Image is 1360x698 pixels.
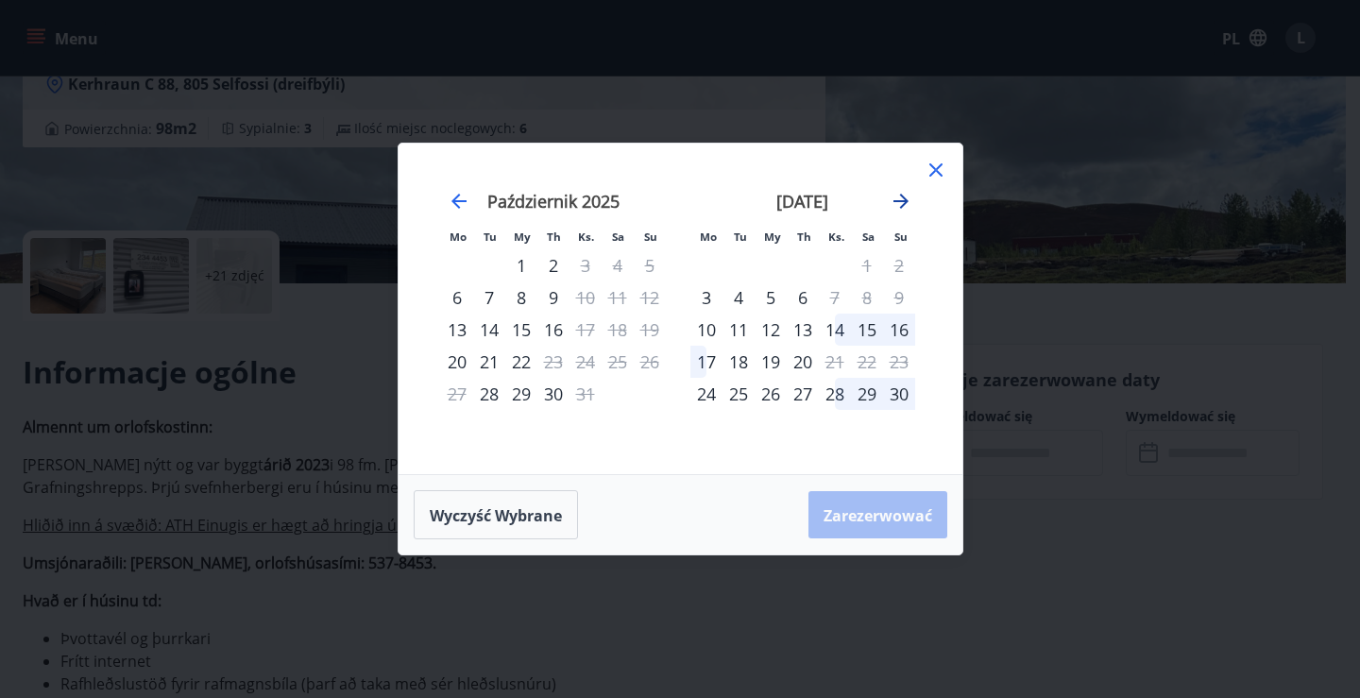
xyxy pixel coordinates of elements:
td: Choose Saturday, November 15, 2025 as your check-in date. It’s available. [851,314,883,346]
font: 23 [544,350,563,373]
td: Choose Friday, November 28, 2025 as your check-in date. It’s available. [819,378,851,410]
div: 4 [722,281,755,314]
div: 25 [722,378,755,410]
td: Choose Tuesday, November 4, 2025 as your check-in date. It’s available. [722,281,755,314]
div: 11 [722,314,755,346]
div: 28 [819,378,851,410]
div: Przejdź wstecz, aby przejść do poprzedniego miesiąca. [448,190,470,213]
td: Wybierz wtorek, 14 października 2025 r. jako datę zameldowania. Jest dostępna. [473,314,505,346]
td: Wybierz środę, 1 października 2025 r. jako datę zameldowania. Jest dostępna. [505,249,537,281]
div: 26 [755,378,787,410]
td: Choose Wednesday, November 5, 2025 as your check-in date. It’s available. [755,281,787,314]
td: Niedostępne. Sobota, 4 października 2025 r. [602,249,634,281]
td: Wybierz środę, 22 października 2025 r. jako datę zameldowania. Jest dostępna. [505,346,537,378]
td: Wybierz środę, 29 października 2025 r. jako datę zameldowania. Jest dostępna. [505,378,537,410]
font: 10 [576,286,595,309]
font: 29 [512,383,531,405]
td: Niedostępne. Sobota, 11 października 2025 r. [602,281,634,314]
td: Wybierz wtorek, 28 października 2025 r. jako datę zameldowania. Jest dostępna. [473,378,505,410]
font: Su [644,230,657,244]
font: 28 [480,383,499,405]
div: Only check in available [690,281,722,314]
td: Choose Thursday, November 27, 2025 as your check-in date. It’s available. [787,378,819,410]
div: 5 [755,281,787,314]
font: 22 [512,350,531,373]
div: 19 [755,346,787,378]
font: 2 [549,254,558,277]
td: Niedostępne. Czwartek, 23 października 2025 r. [537,346,569,378]
td: Niedostępne. Niedziela, 19 października 2025 r. [634,314,666,346]
td: Wybierz poniedziałek, 13 października 2025 r. jako datę zameldowania. Jest dostępna. [441,314,473,346]
font: 6 [452,286,462,309]
font: Th [547,230,561,244]
div: Dostępne jest tylko zameldowanie [473,378,505,410]
td: Wybierz czwartek, 9 października 2025 r. jako datę zameldowania. Jest dostępna. [537,281,569,314]
td: Choose Tuesday, November 11, 2025 as your check-in date. It’s available. [722,314,755,346]
td: Not available. Saturday, November 22, 2025 [851,346,883,378]
td: Choose Monday, November 10, 2025 as your check-in date. It’s available. [690,314,722,346]
font: 8 [517,286,526,309]
div: Dostępne jest tylko zameldowanie [441,346,473,378]
font: Mo [700,230,717,244]
font: 30 [544,383,563,405]
div: Możliwość tylko wymeldowania [569,249,602,281]
td: Choose Sunday, November 30, 2025 as your check-in date. It’s available. [883,378,915,410]
font: My [514,230,531,244]
font: 17 [576,318,595,341]
font: Su [894,230,908,244]
font: Sa [612,230,624,244]
div: Kalendarz [421,166,940,451]
td: Wybierz czwartek, 16 października 2025 r., jako datę zameldowania. Jest dostępna. [537,314,569,346]
button: Wyczyść wybrane [414,490,578,539]
font: Ks. [828,230,844,244]
td: Not available. Sunday, November 2, 2025 [883,249,915,281]
div: Dostępne jest tylko zameldowanie [441,314,473,346]
td: Choose Wednesday, November 12, 2025 as your check-in date. It’s available. [755,314,787,346]
td: Choose Thursday, November 20, 2025 as your check-in date. It’s available. [787,346,819,378]
div: Only check in available [690,378,722,410]
td: Not available. Sunday, November 9, 2025 [883,281,915,314]
div: Dostępne jest tylko zameldowanie [441,281,473,314]
div: Only check out available [819,346,851,378]
font: Październik 2025 [487,190,620,213]
td: Wybierz poniedziałek, 20 października 2025 r. jako datę zameldowania. Jest dostępna. [441,346,473,378]
td: Choose Monday, November 24, 2025 as your check-in date. It’s available. [690,378,722,410]
td: Niedostępne. Piątek, 3 października 2025 r. [569,249,602,281]
font: 20 [448,350,467,373]
td: Choose Wednesday, November 26, 2025 as your check-in date. It’s available. [755,378,787,410]
td: Wybierz czwartek, 2 października 2025 r. jako datę zameldowania. Jest dostępna. [537,249,569,281]
td: Choose Tuesday, November 18, 2025 as your check-in date. It’s available. [722,346,755,378]
td: Choose Monday, November 3, 2025 as your check-in date. It’s available. [690,281,722,314]
td: Wybierz wtorek, 7 października 2025 r. jako datę zameldowania. Jest dostępna. [473,281,505,314]
font: Th [797,230,811,244]
div: 16 [883,314,915,346]
div: Możliwość tylko wymeldowania [537,346,569,378]
font: 13 [448,318,467,341]
font: 9 [549,286,558,309]
td: Niedostępne. Niedziela, 12 października 2025 r. [634,281,666,314]
td: Choose Monday, November 17, 2025 as your check-in date. It’s available. [690,346,722,378]
div: 15 [851,314,883,346]
font: 7 [484,286,494,309]
div: Możliwość tylko wymeldowania [569,281,602,314]
div: Możliwość tylko wymeldowania [569,314,602,346]
div: Only check in available [690,314,722,346]
font: Sa [862,230,875,244]
td: Choose Friday, November 14, 2025 as your check-in date. It’s available. [819,314,851,346]
div: 17 [690,346,722,378]
font: My [764,230,781,244]
font: Tu [484,230,497,244]
td: Wybierz poniedziałek, 6 października 2025 r. jako datę zameldowania. Jest dostępna. [441,281,473,314]
td: Niedostępne. Poniedziałek, 27 października 2025 r. [441,378,473,410]
td: Niedostępne. Niedziela, 26 października 2025 r. [634,346,666,378]
td: Niedostępne. Piątek, 24 października 2025 r. [569,346,602,378]
strong: [DATE] [776,190,828,213]
td: Niedostępne. Niedziela, 5 października 2025 r. [634,249,666,281]
td: Choose Saturday, November 29, 2025 as your check-in date. It’s available. [851,378,883,410]
div: 20 [787,346,819,378]
font: 15 [512,318,531,341]
div: 13 [787,314,819,346]
font: Wyczyść wybrane [430,505,562,526]
td: Niedostępne. Piątek, 17 października 2025 r. [569,314,602,346]
td: Not available. Friday, November 7, 2025 [819,281,851,314]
